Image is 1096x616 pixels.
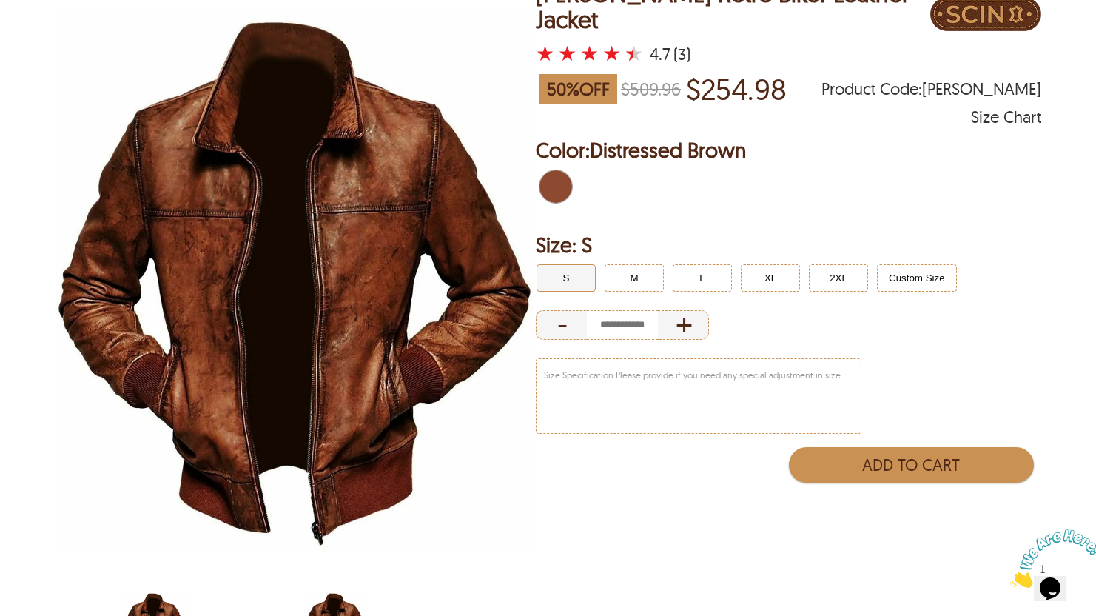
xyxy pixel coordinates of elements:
button: Click to select M [605,264,664,292]
div: (3) [673,47,690,61]
div: Distressed Brown [536,167,576,207]
span: 50 % OFF [539,74,617,104]
label: 3 rating [580,46,599,61]
img: Chat attention grabber [6,6,98,64]
label: 1 rating [536,46,554,61]
span: Product Code: ABEL [821,81,1041,96]
strike: $509.96 [621,78,681,100]
div: Increase Quantity of Item [658,310,709,340]
h2: Selected Color: by Distressed Brown [536,135,1041,165]
button: Click to select XL [741,264,800,292]
div: Size Chart [971,110,1041,124]
label: 4 rating [602,46,621,61]
button: Click to select L [673,264,732,292]
iframe: chat widget [1004,523,1096,594]
span: Distressed Brown [590,137,746,163]
a: Abel Retro Biker Leather Jacket with a 4.666666666666667 Star Rating and 3 Product Review } [536,44,647,64]
h2: Selected Filter by Size: S [536,230,1041,260]
label: 2 rating [558,46,576,61]
div: Decrease Quantity of Item [536,310,587,340]
textarea: Size Specification Please provide if you need any special adjustment in size. [537,359,861,433]
label: 5 rating [625,46,643,61]
div: 4.7 [650,47,670,61]
button: Click to select Custom Size [877,264,957,292]
button: Add to Cart [789,447,1034,483]
button: Click to select S [537,264,596,292]
button: Click to select 2XL [809,264,868,292]
p: Price of $254.98 [686,72,787,106]
iframe: PayPal [786,490,1034,523]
